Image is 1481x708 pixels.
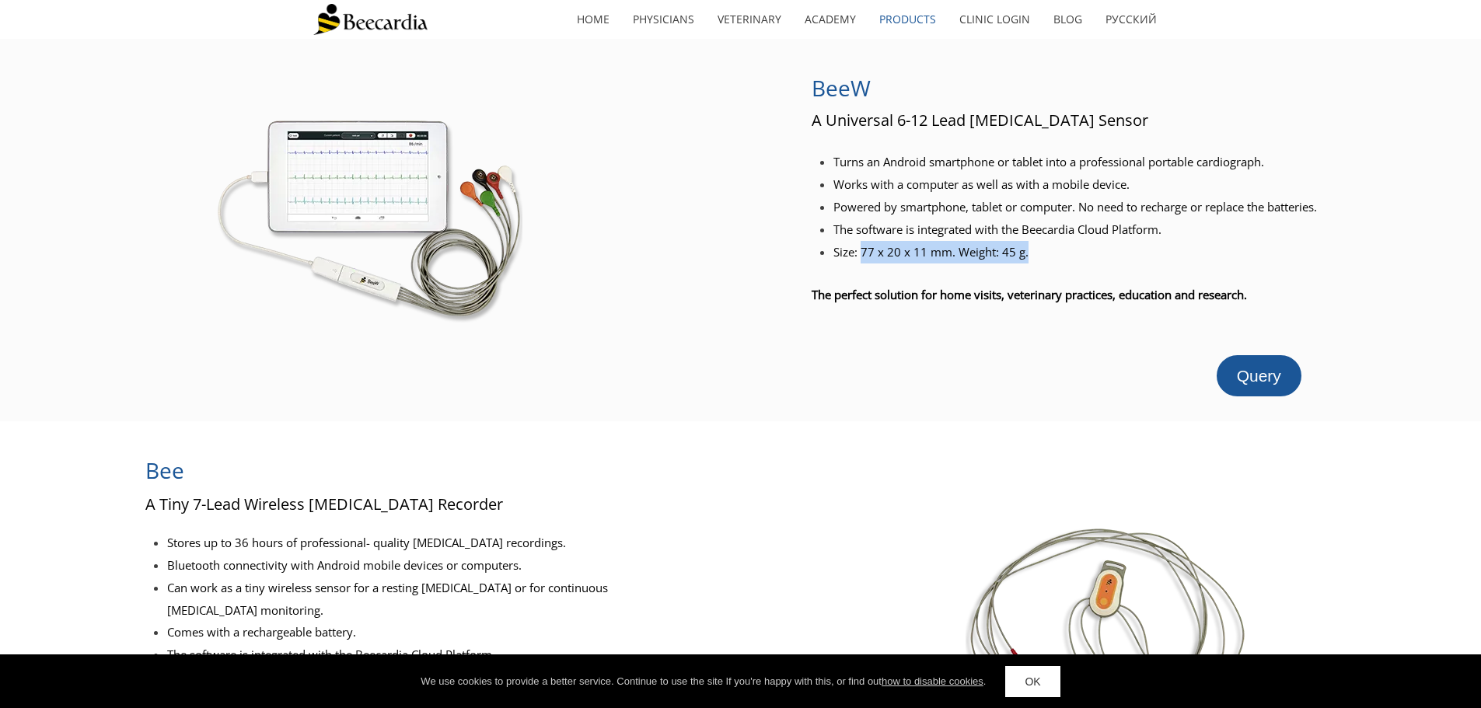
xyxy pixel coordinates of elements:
[706,2,793,37] a: Veterinary
[833,221,1161,237] span: The software is integrated with the Beecardia Cloud Platform.
[1094,2,1168,37] a: Русский
[167,647,495,662] span: The software is integrated with the Beecardia Cloud Platform.
[167,580,608,618] span: Can work as a tiny wireless sensor for a resting [MEDICAL_DATA] or for continuous [MEDICAL_DATA] ...
[621,2,706,37] a: Physicians
[167,557,522,573] span: Bluetooth connectivity with Android mobile devices or computers.
[1237,367,1281,385] span: Query
[565,2,621,37] a: home
[833,154,1264,169] span: Turns an Android smartphone or tablet into a professional portable cardiograph.
[833,176,1130,192] span: Works with a computer as well as with a mobile device.
[793,2,868,37] a: Academy
[812,110,1148,131] span: A Universal 6-12 Lead [MEDICAL_DATA] Sensor
[833,244,1029,260] span: Size: 77 x 20 x 11 mm. Weight: 45 g.
[1217,355,1301,396] a: Query
[882,675,983,687] a: how to disable cookies
[167,535,566,550] span: Stores up to 36 hours of professional- quality [MEDICAL_DATA] recordings.
[421,674,986,689] div: We use cookies to provide a better service. Continue to use the site If you're happy with this, o...
[1005,666,1060,697] a: OK
[948,2,1042,37] a: Clinic Login
[812,287,1247,302] span: The perfect solution for home visits, veterinary practices, education and research.
[868,2,948,37] a: Products
[812,73,871,103] span: BeeW
[145,455,184,485] span: Bee
[1042,2,1094,37] a: Blog
[145,494,503,514] span: A Tiny 7-Lead Wireless [MEDICAL_DATA] Recorder
[833,199,1317,214] span: Powered by smartphone, tablet or computer. No need to recharge or replace the batteries.
[313,4,428,35] img: Beecardia
[167,624,356,640] span: Comes with a rechargeable battery.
